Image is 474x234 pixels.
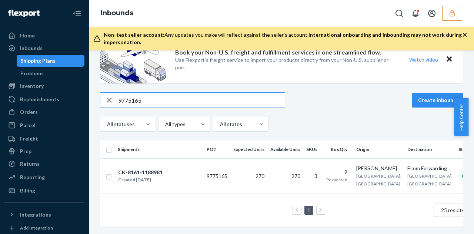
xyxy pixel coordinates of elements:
[219,121,220,128] input: All states
[256,173,264,179] span: 270
[408,6,423,21] button: Open notifications
[4,209,84,221] button: Integrations
[118,176,163,184] div: Created [DATE]
[306,207,312,213] a: Page 1 is your current page
[407,165,453,172] div: Ecom Forwarding
[4,30,84,42] a: Home
[4,80,84,92] a: Inventory
[164,121,165,128] input: All types
[4,224,84,233] a: Add Integration
[412,93,463,108] button: Create inbound
[326,177,347,182] span: 9 expected
[4,145,84,157] a: Prep
[444,54,454,65] button: Close
[4,158,84,170] a: Returns
[4,185,84,197] a: Billing
[20,122,36,129] div: Parcel
[204,141,230,158] th: PO#
[267,141,303,158] th: Available Units
[4,42,84,54] a: Inbounds
[106,121,107,128] input: All statuses
[20,187,35,194] div: Billing
[20,211,51,218] div: Integrations
[454,98,468,136] button: Help Center
[118,169,163,176] div: CK-8161-1188981
[4,133,84,145] a: Freight
[314,173,317,179] span: 3
[118,93,285,108] input: Search inbounds by name, destination, msku...
[353,141,404,158] th: Origin
[70,6,84,21] button: Close Navigation
[4,106,84,118] a: Orders
[20,135,38,142] div: Freight
[4,171,84,183] a: Reporting
[204,158,230,194] td: 9775165
[20,45,43,52] div: Inbounds
[404,141,455,158] th: Destination
[356,165,401,172] div: [PERSON_NAME]
[291,173,300,179] span: 270
[20,148,31,155] div: Prep
[392,6,407,21] button: Open Search Box
[20,160,40,168] div: Returns
[101,9,133,17] a: Inbounds
[230,141,267,158] th: Expected Units
[404,54,443,65] button: Watch video
[20,108,38,116] div: Orders
[104,31,462,46] div: Any updates you make will reflect against the seller's account.
[20,70,44,77] div: Problems
[424,6,439,21] button: Open account menu
[20,32,35,39] div: Home
[326,168,347,176] div: 9
[8,10,40,17] img: Flexport logo
[4,93,84,105] a: Replenishments
[4,119,84,131] a: Parcel
[17,55,85,67] a: Shipping Plans
[323,141,353,158] th: Box Qty
[104,32,164,38] span: Non-test seller account:
[20,174,45,181] div: Reporting
[356,173,401,187] span: [GEOGRAPHIC_DATA], [GEOGRAPHIC_DATA]
[175,56,395,71] p: Use Flexport’s freight service to import your products directly from your Non-U.S. supplier or port.
[175,48,381,57] p: Book your Non-U.S. freight and fulfillment services in one streamlined flow.
[407,173,453,187] span: [GEOGRAPHIC_DATA], [GEOGRAPHIC_DATA]
[20,225,53,231] div: Add Integration
[17,67,85,79] a: Problems
[95,3,139,24] ol: breadcrumbs
[303,141,323,158] th: SKUs
[115,141,204,158] th: Shipments
[20,96,59,103] div: Replenishments
[20,82,44,90] div: Inventory
[20,57,56,65] div: Shipping Plans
